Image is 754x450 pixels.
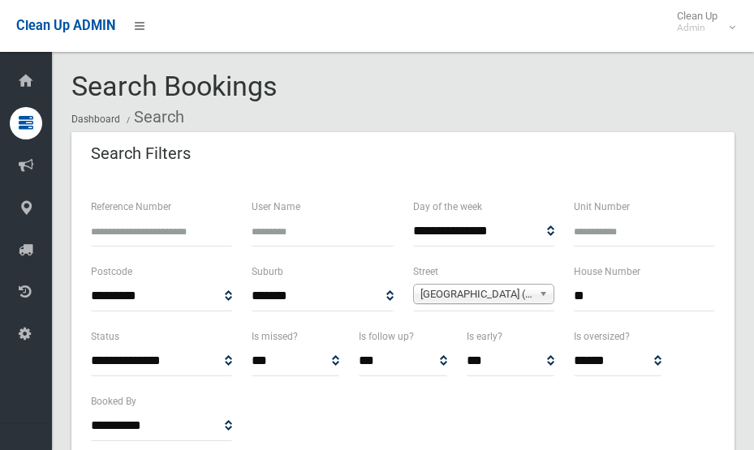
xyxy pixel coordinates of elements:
span: Search Bookings [71,70,278,102]
label: Is oversized? [574,328,630,345]
label: Is follow up? [359,328,414,345]
label: Suburb [252,263,283,281]
label: Reference Number [91,198,171,216]
li: Search [123,102,184,132]
label: User Name [252,198,300,216]
span: Clean Up [669,10,734,34]
label: House Number [574,263,640,281]
label: Is missed? [252,328,298,345]
label: Unit Number [574,198,630,216]
span: [GEOGRAPHIC_DATA] ([GEOGRAPHIC_DATA]) [420,285,532,304]
span: Clean Up ADMIN [16,18,115,33]
header: Search Filters [71,138,210,169]
label: Is early? [467,328,502,345]
label: Status [91,328,119,345]
label: Postcode [91,263,132,281]
small: Admin [677,22,717,34]
label: Day of the week [413,198,482,216]
a: Dashboard [71,114,120,125]
label: Booked By [91,392,136,410]
label: Street [413,263,438,281]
